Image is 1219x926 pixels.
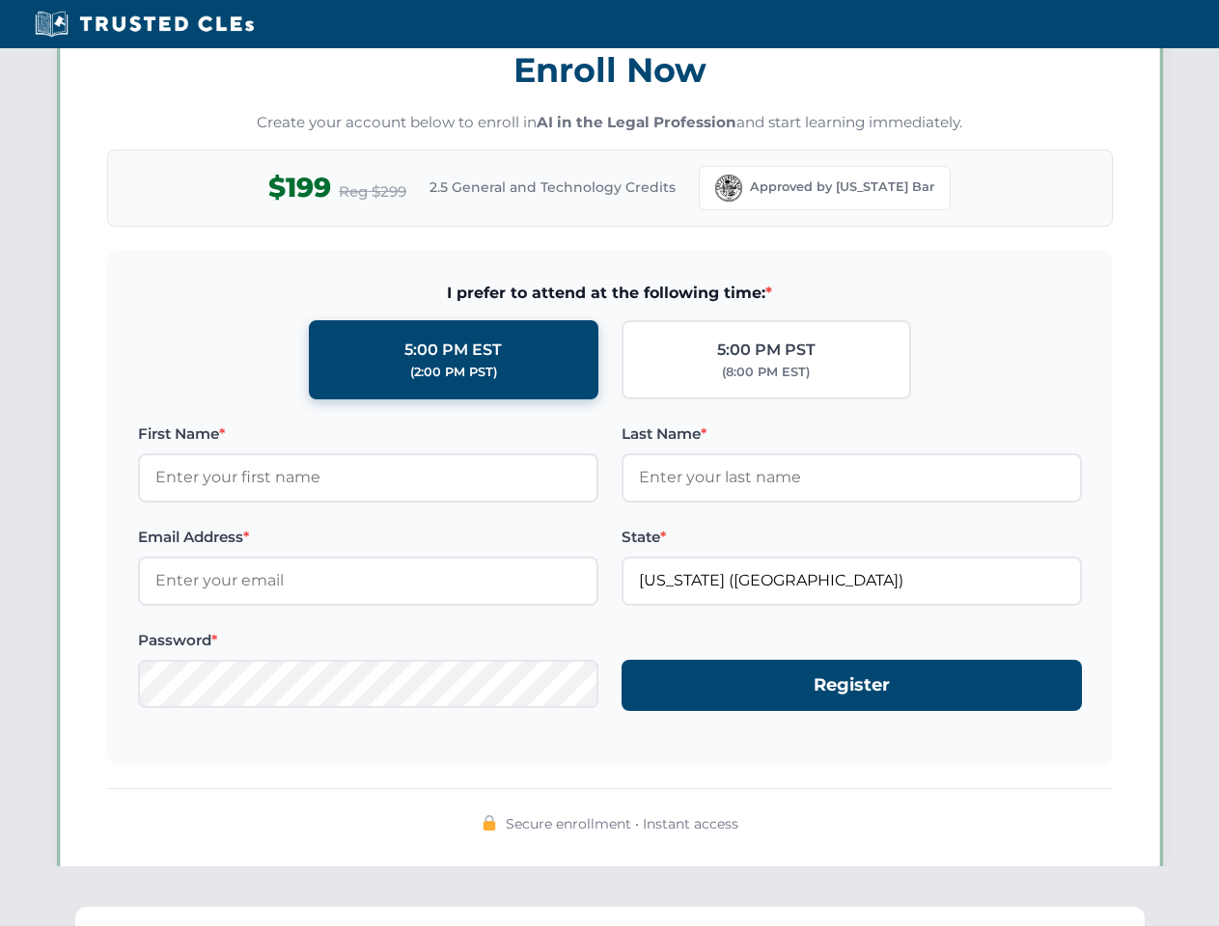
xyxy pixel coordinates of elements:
[537,113,736,131] strong: AI in the Legal Profession
[107,40,1113,100] h3: Enroll Now
[622,557,1082,605] input: Florida (FL)
[410,363,497,382] div: (2:00 PM PST)
[429,177,676,198] span: 2.5 General and Technology Credits
[715,175,742,202] img: Florida Bar
[482,815,497,831] img: 🔒
[29,10,260,39] img: Trusted CLEs
[138,453,598,502] input: Enter your first name
[339,180,406,204] span: Reg $299
[107,112,1113,134] p: Create your account below to enroll in and start learning immediately.
[622,526,1082,549] label: State
[722,363,810,382] div: (8:00 PM EST)
[622,422,1082,446] label: Last Name
[138,629,598,652] label: Password
[138,281,1082,306] span: I prefer to attend at the following time:
[622,453,1082,502] input: Enter your last name
[717,338,816,363] div: 5:00 PM PST
[268,166,331,209] span: $199
[138,526,598,549] label: Email Address
[750,177,934,197] span: Approved by [US_STATE] Bar
[622,660,1082,711] button: Register
[506,813,738,834] span: Secure enrollment • Instant access
[138,557,598,605] input: Enter your email
[138,422,598,446] label: First Name
[404,338,502,363] div: 5:00 PM EST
